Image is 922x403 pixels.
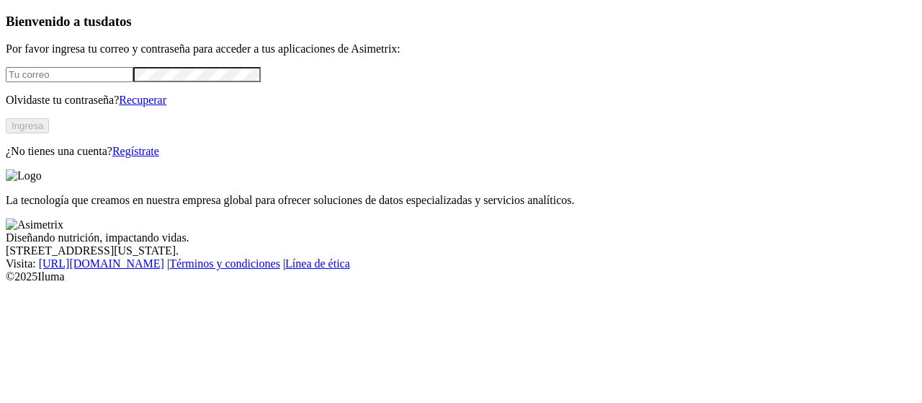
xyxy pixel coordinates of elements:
[6,145,916,158] p: ¿No tienes una cuenta?
[39,257,164,270] a: [URL][DOMAIN_NAME]
[6,194,916,207] p: La tecnología que creamos en nuestra empresa global para ofrecer soluciones de datos especializad...
[6,244,916,257] div: [STREET_ADDRESS][US_STATE].
[285,257,350,270] a: Línea de ética
[6,270,916,283] div: © 2025 Iluma
[6,118,49,133] button: Ingresa
[6,94,916,107] p: Olvidaste tu contraseña?
[169,257,280,270] a: Términos y condiciones
[119,94,166,106] a: Recuperar
[6,257,916,270] div: Visita : | |
[6,169,42,182] img: Logo
[6,67,133,82] input: Tu correo
[112,145,159,157] a: Regístrate
[6,43,916,56] p: Por favor ingresa tu correo y contraseña para acceder a tus aplicaciones de Asimetrix:
[6,231,916,244] div: Diseñando nutrición, impactando vidas.
[6,218,63,231] img: Asimetrix
[101,14,132,29] span: datos
[6,14,916,30] h3: Bienvenido a tus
